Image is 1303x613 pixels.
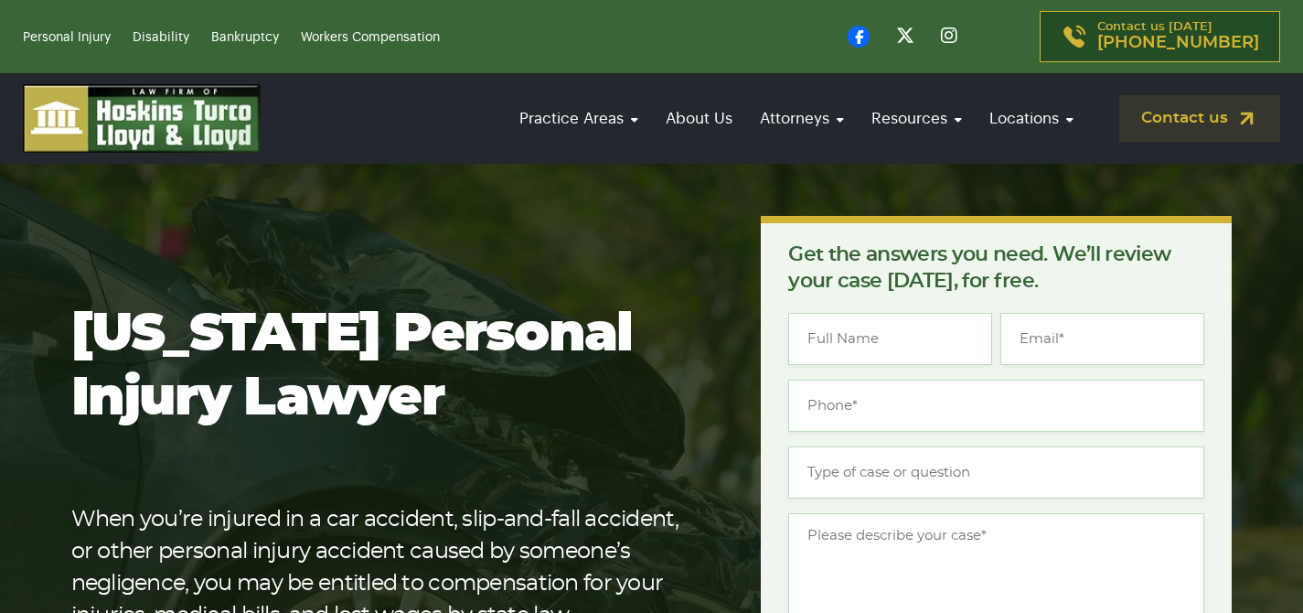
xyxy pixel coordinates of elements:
[788,446,1204,499] input: Type of case or question
[1097,21,1259,52] p: Contact us [DATE]
[1119,95,1280,142] a: Contact us
[751,92,853,145] a: Attorneys
[301,31,440,44] a: Workers Compensation
[133,31,189,44] a: Disability
[23,31,111,44] a: Personal Injury
[71,303,703,431] h1: [US_STATE] Personal Injury Lawyer
[211,31,279,44] a: Bankruptcy
[980,92,1083,145] a: Locations
[23,84,261,153] img: logo
[1000,313,1204,365] input: Email*
[862,92,971,145] a: Resources
[788,242,1204,295] p: Get the answers you need. We’ll review your case [DATE], for free.
[788,380,1204,432] input: Phone*
[657,92,742,145] a: About Us
[510,92,647,145] a: Practice Areas
[788,313,992,365] input: Full Name
[1040,11,1280,62] a: Contact us [DATE][PHONE_NUMBER]
[1097,34,1259,52] span: [PHONE_NUMBER]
